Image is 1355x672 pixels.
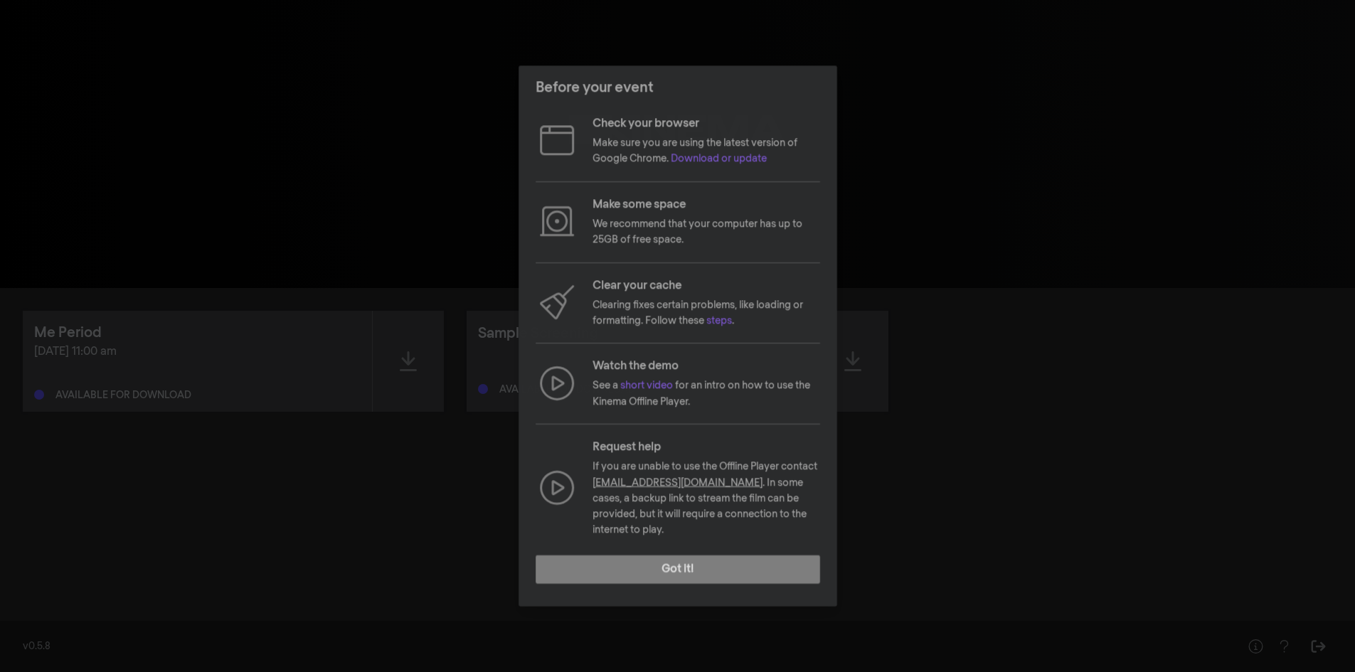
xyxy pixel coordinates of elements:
[593,135,820,167] p: Make sure you are using the latest version of Google Chrome.
[593,358,820,375] p: Watch the demo
[706,316,731,326] a: steps
[519,65,837,110] header: Before your event
[593,115,820,132] p: Check your browser
[671,154,767,164] a: Download or update
[620,380,673,390] a: short video
[593,477,762,487] a: [EMAIL_ADDRESS][DOMAIN_NAME]
[593,277,820,294] p: Clear your cache
[593,216,820,248] p: We recommend that your computer has up to 25GB of free space.
[593,378,820,410] p: See a for an intro on how to use the Kinema Offline Player.
[536,555,820,584] button: Got it!
[593,439,820,456] p: Request help
[593,196,820,213] p: Make some space
[593,459,820,538] p: If you are unable to use the Offline Player contact . In some cases, a backup link to stream the ...
[593,297,820,329] p: Clearing fixes certain problems, like loading or formatting. Follow these .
